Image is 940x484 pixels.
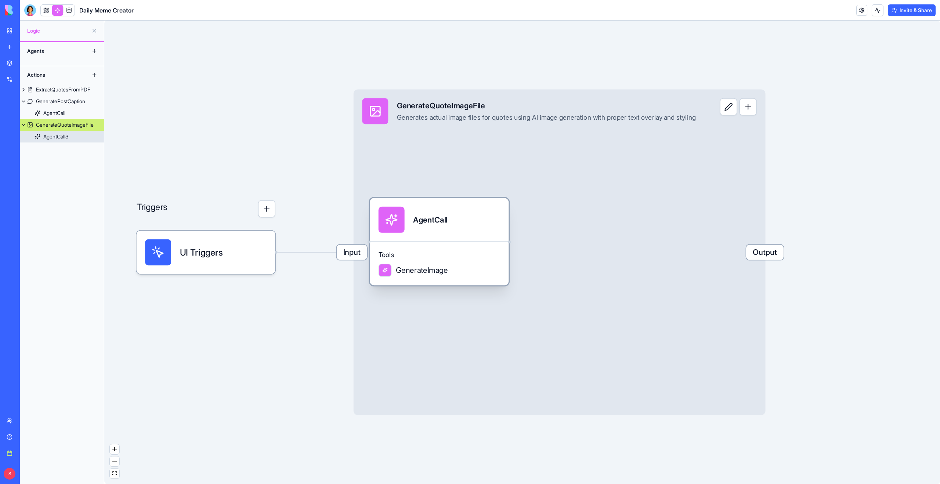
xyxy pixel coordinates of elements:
p: Triggers [137,200,167,217]
span: Output [746,245,784,260]
button: Invite & Share [888,4,936,16]
div: Actions [23,69,82,81]
a: AgentCall3 [20,131,104,142]
div: UI Triggers [137,231,275,274]
div: AgentCall [43,109,65,117]
span: Logic [27,27,88,35]
div: ExtractQuotesFromPDF [36,86,90,93]
div: Triggers [137,166,275,274]
img: logo [5,5,51,15]
a: GeneratePostCaption [20,95,104,107]
span: UI Triggers [180,246,223,259]
a: AgentCall [20,107,104,119]
div: AgentCallToolsGenerateImage [370,198,509,285]
button: zoom in [110,444,119,454]
span: Daily Meme Creator [79,6,134,15]
div: GeneratePostCaption [36,98,85,105]
div: AgentCall [413,214,447,225]
a: GenerateQuoteImageFile [20,119,104,131]
div: GenerateQuoteImageFile [397,100,696,111]
a: ExtractQuotesFromPDF [20,84,104,95]
div: Generates actual image files for quotes using AI image generation with proper text overlay and st... [397,113,696,122]
div: InputGenerateQuoteImageFileGenerates actual image files for quotes using AI image generation with... [354,90,766,415]
span: GenerateImage [396,265,448,276]
button: fit view [110,469,119,478]
div: Agents [23,45,82,57]
div: GenerateQuoteImageFile [36,121,94,129]
span: Input [337,245,367,260]
button: zoom out [110,456,119,466]
div: AgentCall3 [43,133,68,140]
span: Tools [379,251,500,260]
span: S [4,468,15,480]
